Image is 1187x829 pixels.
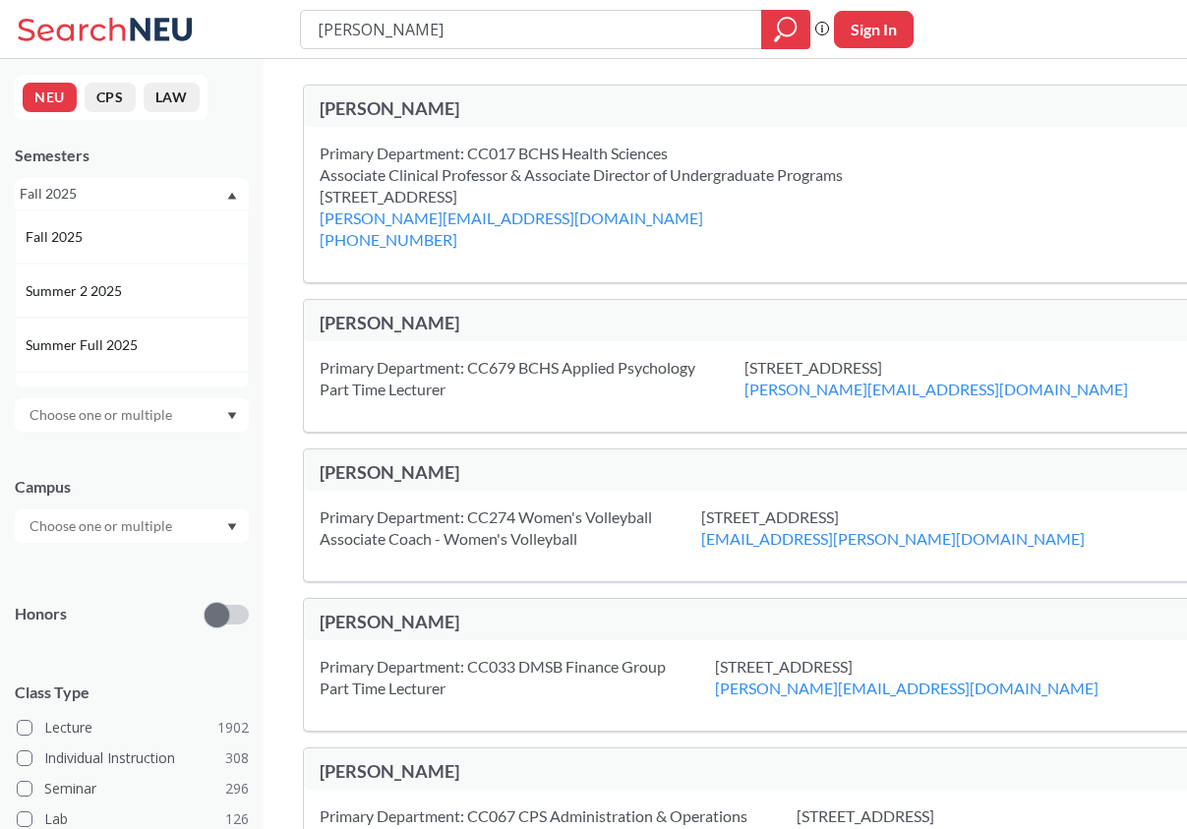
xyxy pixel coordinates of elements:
div: Semesters [15,145,249,166]
div: Primary Department: CC679 BCHS Applied Psychology Part Time Lecturer [320,357,744,400]
input: Class, professor, course number, "phrase" [316,13,747,46]
input: Choose one or multiple [20,403,185,427]
div: [STREET_ADDRESS] [715,656,1148,699]
a: [PERSON_NAME][EMAIL_ADDRESS][DOMAIN_NAME] [744,380,1128,398]
div: Fall 2025Dropdown arrowFall 2025Summer 2 2025Summer Full 2025Summer 1 2025Spring 2025Fall 2024Sum... [15,178,249,209]
div: [PERSON_NAME] [320,312,805,333]
button: NEU [23,83,77,112]
div: [PERSON_NAME] [320,760,805,782]
svg: Dropdown arrow [227,523,237,531]
button: LAW [144,83,200,112]
div: magnifying glass [761,10,810,49]
div: [PERSON_NAME] [320,97,805,119]
span: 296 [225,778,249,799]
div: Primary Department: CC274 Women's Volleyball Associate Coach - Women's Volleyball [320,506,701,550]
input: Choose one or multiple [20,514,185,538]
label: Individual Instruction [17,745,249,771]
div: Dropdown arrow [15,509,249,543]
label: Lecture [17,715,249,740]
span: 1902 [217,717,249,739]
svg: magnifying glass [774,16,798,43]
div: Primary Department: CC017 BCHS Health Sciences Associate Clinical Professor & Associate Director ... [320,143,892,207]
label: Seminar [17,776,249,801]
span: Fall 2025 [26,226,87,248]
svg: Dropdown arrow [227,192,237,200]
div: Fall 2025 [20,183,225,205]
div: Campus [15,476,249,498]
span: Summer Full 2025 [26,334,142,356]
button: CPS [85,83,136,112]
div: [STREET_ADDRESS] [701,506,1134,550]
div: [PERSON_NAME] [320,461,805,483]
span: Summer 2 2025 [26,280,126,302]
span: 308 [225,747,249,769]
a: [PERSON_NAME][EMAIL_ADDRESS][DOMAIN_NAME] [320,208,703,227]
div: Dropdown arrow [15,398,249,432]
p: Honors [15,603,67,625]
div: [STREET_ADDRESS] [744,357,1177,400]
span: Class Type [15,681,249,703]
a: [EMAIL_ADDRESS][PERSON_NAME][DOMAIN_NAME] [701,529,1085,548]
div: [PERSON_NAME] [320,611,805,632]
svg: Dropdown arrow [227,412,237,420]
a: [PERSON_NAME][EMAIL_ADDRESS][DOMAIN_NAME] [715,679,1098,697]
button: Sign In [834,11,914,48]
div: Primary Department: CC033 DMSB Finance Group Part Time Lecturer [320,656,715,699]
a: [PHONE_NUMBER] [320,230,457,249]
